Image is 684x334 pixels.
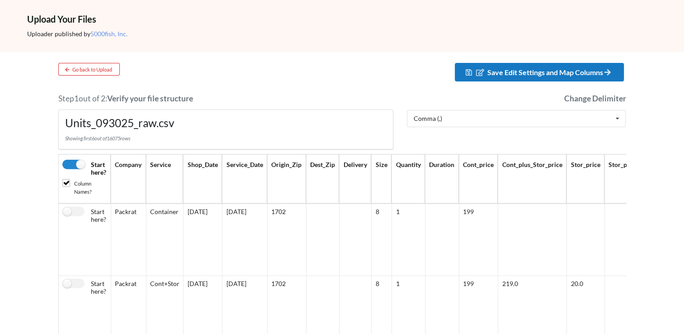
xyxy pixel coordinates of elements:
[498,154,566,204] th: Cont_plus_Stor_price
[566,154,604,204] th: Stor_price
[65,135,130,141] i: Showing first 6 out of 16075 rows
[392,204,425,276] td: 1
[110,154,146,204] th: Company
[455,63,624,81] button: Save Edit Settings and Map Columns
[62,206,107,223] label: Start here?
[27,30,127,38] span: Uploader published by
[339,154,371,204] th: Delivery
[458,204,498,276] td: 199
[58,94,394,103] h5: Step 1 out of 2:
[487,68,613,76] span: Save Edit Settings and Map Columns
[107,94,193,103] span: Verify your file structure
[414,115,442,122] div: Comma (,)
[222,204,267,276] td: [DATE]
[604,154,660,204] th: Stor_price_store
[146,154,183,204] th: Service
[62,279,107,295] label: Start here?
[458,154,498,204] th: Cont_price
[222,154,267,204] th: Service_Date
[27,14,657,24] h3: Upload Your Files
[267,204,306,276] td: 1702
[371,204,392,276] td: 8
[65,116,387,129] h3: Units_093025_raw.csv
[62,159,106,176] label: Start here?
[425,154,458,204] th: Duration
[306,154,339,204] th: Dest_Zip
[90,30,127,38] span: 5000fish, Inc.
[58,63,120,76] button: Go back to Upload
[74,180,91,194] small: Column Names?
[267,154,306,204] th: Origin_Zip
[183,204,222,276] td: [DATE]
[371,154,392,204] th: Size
[407,94,626,103] h5: Change Delimiter
[392,154,425,204] th: Quantity
[146,204,183,276] td: Container
[110,204,146,276] td: Packrat
[183,154,222,204] th: Shop_Date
